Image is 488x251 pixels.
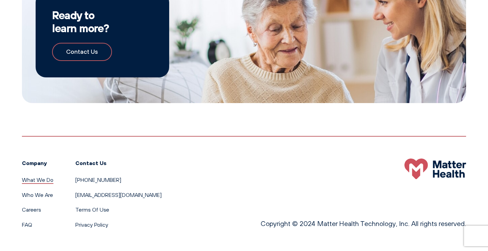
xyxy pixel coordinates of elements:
[22,221,32,228] a: FAQ
[75,176,121,183] a: [PHONE_NUMBER]
[75,191,162,198] a: [EMAIL_ADDRESS][DOMAIN_NAME]
[52,43,112,61] a: Contact Us
[22,191,53,198] a: Who We Are
[75,206,109,213] a: Terms Of Use
[261,218,466,229] p: Copyright © 2024 Matter Health Technology, Inc. All rights reserved.
[22,159,53,167] h3: Company
[22,206,41,213] a: Careers
[75,221,108,228] a: Privacy Policy
[75,159,162,167] h3: Contact Us
[52,9,153,35] h2: Ready to learn more?
[22,176,53,183] a: What We Do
